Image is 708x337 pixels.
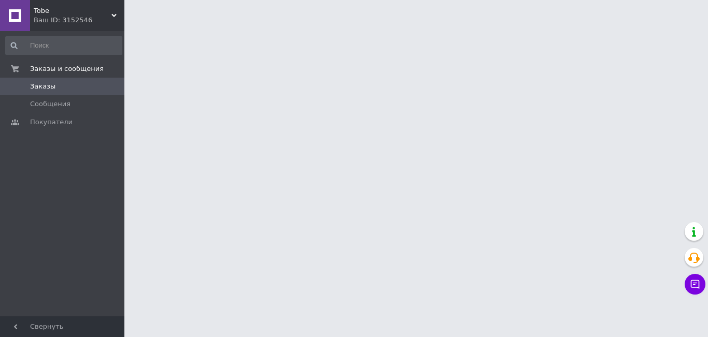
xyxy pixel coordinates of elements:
[34,6,111,16] span: Tobe
[685,274,705,295] button: Чат с покупателем
[5,36,122,55] input: Поиск
[34,16,124,25] div: Ваш ID: 3152546
[30,118,73,127] span: Покупатели
[30,99,70,109] span: Сообщения
[30,82,55,91] span: Заказы
[30,64,104,74] span: Заказы и сообщения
